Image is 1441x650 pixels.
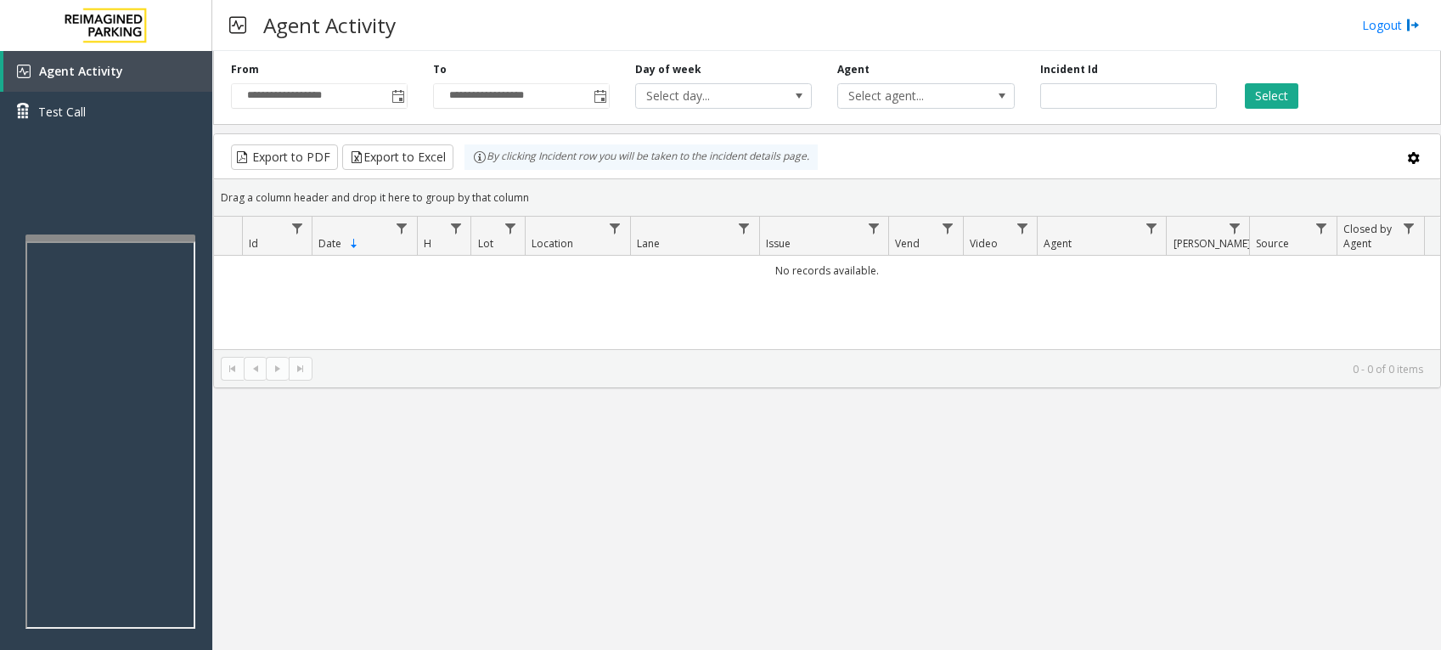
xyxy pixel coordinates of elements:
a: Closed by Agent Filter Menu [1398,217,1421,240]
div: Drag a column header and drop it here to group by that column [214,183,1440,212]
a: Id Filter Menu [285,217,308,240]
img: infoIcon.svg [473,150,487,164]
a: Vend Filter Menu [937,217,960,240]
button: Export to PDF [231,144,338,170]
span: Agent Activity [39,63,123,79]
a: Lane Filter Menu [733,217,756,240]
td: No records available. [214,256,1440,285]
a: Date Filter Menu [391,217,414,240]
span: Lot [478,236,493,251]
label: Agent [837,62,870,77]
span: Closed by Agent [1343,222,1392,251]
label: Day of week [635,62,701,77]
span: Agent [1044,236,1072,251]
a: Video Filter Menu [1010,217,1033,240]
span: Lane [637,236,660,251]
span: Date [318,236,341,251]
label: Incident Id [1040,62,1098,77]
span: Test Call [38,103,86,121]
span: [PERSON_NAME] [1174,236,1251,251]
img: logout [1406,16,1420,34]
span: Toggle popup [590,84,609,108]
span: Id [249,236,258,251]
label: To [433,62,447,77]
a: Issue Filter Menu [862,217,885,240]
a: Lot Filter Menu [498,217,521,240]
span: Issue [766,236,791,251]
label: From [231,62,259,77]
span: H [424,236,431,251]
span: Video [970,236,998,251]
a: Source Filter Menu [1310,217,1333,240]
button: Export to Excel [342,144,453,170]
img: pageIcon [229,4,246,46]
h3: Agent Activity [255,4,404,46]
span: Source [1256,236,1289,251]
a: Agent Activity [3,51,212,92]
span: Location [532,236,573,251]
a: Parker Filter Menu [1223,217,1246,240]
a: Agent Filter Menu [1140,217,1162,240]
div: Data table [214,217,1440,349]
a: Logout [1362,16,1420,34]
span: Toggle popup [388,84,407,108]
span: Vend [895,236,920,251]
button: Select [1245,83,1298,109]
div: By clicking Incident row you will be taken to the incident details page. [464,144,818,170]
a: H Filter Menu [444,217,467,240]
img: 'icon' [17,65,31,78]
span: Select agent... [838,84,978,108]
kendo-pager-info: 0 - 0 of 0 items [323,362,1423,376]
a: Location Filter Menu [604,217,627,240]
span: Sortable [347,237,361,251]
span: Select day... [636,84,776,108]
